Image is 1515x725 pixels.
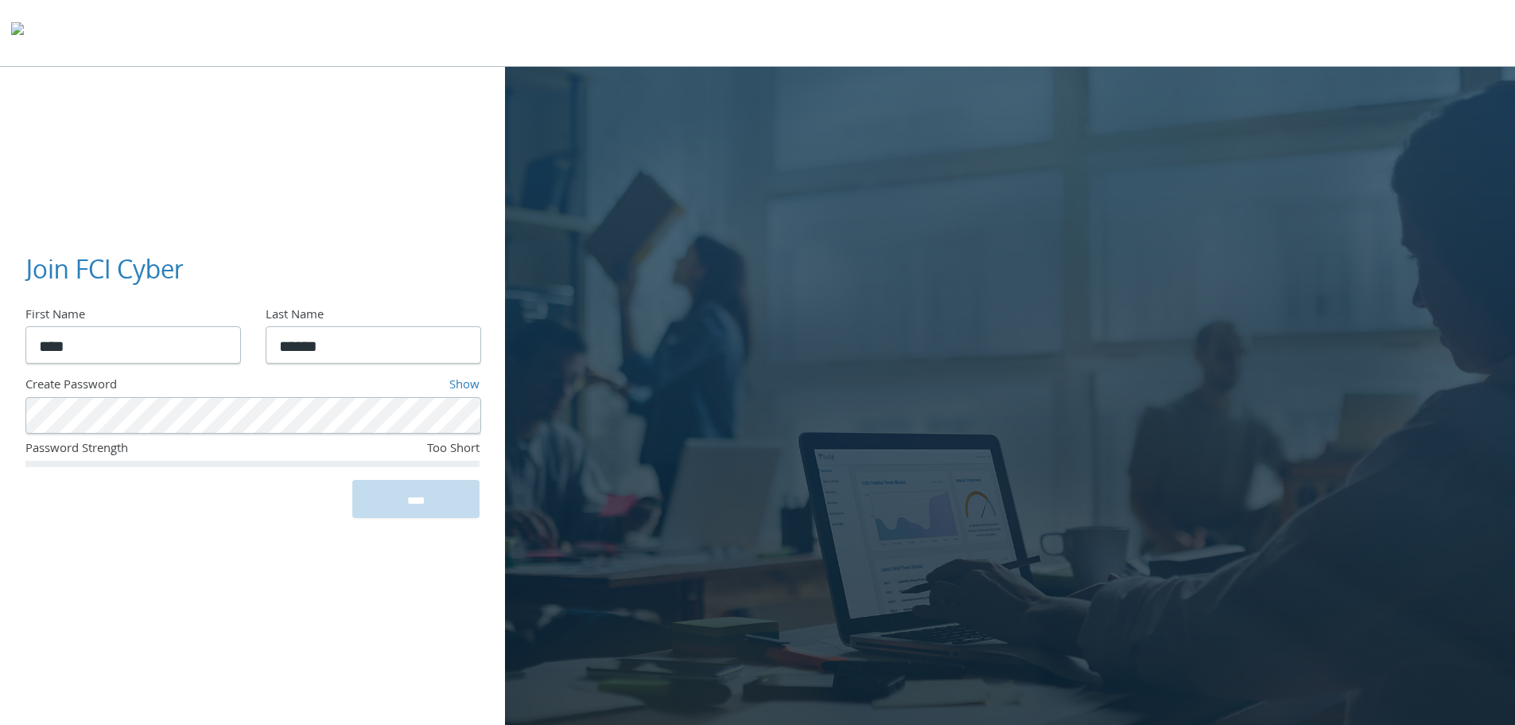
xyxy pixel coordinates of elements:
[25,306,239,327] div: First Name
[25,376,316,397] div: Create Password
[449,376,480,396] a: Show
[266,306,480,327] div: Last Name
[328,440,480,461] div: Too Short
[25,251,467,287] h3: Join FCI Cyber
[25,440,328,461] div: Password Strength
[11,17,24,49] img: todyl-logo-dark.svg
